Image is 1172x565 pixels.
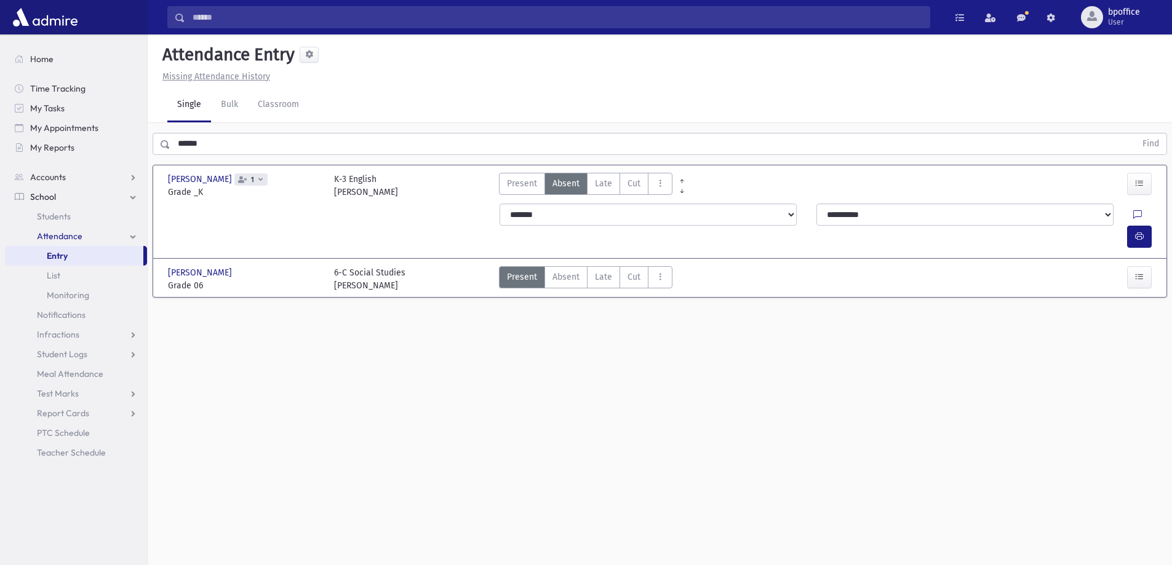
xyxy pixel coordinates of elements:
[47,290,89,301] span: Monitoring
[5,344,147,364] a: Student Logs
[1108,7,1140,17] span: bpoffice
[37,329,79,340] span: Infractions
[1135,133,1166,154] button: Find
[5,443,147,462] a: Teacher Schedule
[334,173,398,199] div: K-3 English [PERSON_NAME]
[5,325,147,344] a: Infractions
[5,246,143,266] a: Entry
[185,6,930,28] input: Search
[5,403,147,423] a: Report Cards
[595,271,612,283] span: Late
[249,176,257,184] span: 1
[248,88,309,122] a: Classroom
[168,186,322,199] span: Grade _K
[628,177,640,190] span: Cut
[334,266,405,292] div: 6-C Social Studies [PERSON_NAME]
[5,138,147,157] a: My Reports
[30,83,86,94] span: Time Tracking
[37,368,103,379] span: Meal Attendance
[507,271,537,283] span: Present
[628,271,640,283] span: Cut
[5,98,147,118] a: My Tasks
[37,349,87,360] span: Student Logs
[5,49,147,69] a: Home
[47,250,68,261] span: Entry
[5,167,147,187] a: Accounts
[30,103,65,114] span: My Tasks
[37,408,89,419] span: Report Cards
[30,53,54,65] span: Home
[30,142,74,153] span: My Reports
[47,270,60,281] span: List
[37,309,86,320] span: Notifications
[30,122,98,133] span: My Appointments
[168,279,322,292] span: Grade 06
[5,79,147,98] a: Time Tracking
[37,447,106,458] span: Teacher Schedule
[30,172,66,183] span: Accounts
[37,427,90,438] span: PTC Schedule
[1108,17,1140,27] span: User
[168,173,234,186] span: [PERSON_NAME]
[5,384,147,403] a: Test Marks
[5,266,147,285] a: List
[167,88,211,122] a: Single
[157,44,295,65] h5: Attendance Entry
[5,285,147,305] a: Monitoring
[5,364,147,384] a: Meal Attendance
[37,211,71,222] span: Students
[10,5,81,30] img: AdmirePro
[157,71,270,82] a: Missing Attendance History
[552,177,580,190] span: Absent
[595,177,612,190] span: Late
[30,191,56,202] span: School
[5,423,147,443] a: PTC Schedule
[5,207,147,226] a: Students
[5,226,147,246] a: Attendance
[5,118,147,138] a: My Appointments
[168,266,234,279] span: [PERSON_NAME]
[507,177,537,190] span: Present
[499,266,672,292] div: AttTypes
[5,187,147,207] a: School
[37,231,82,242] span: Attendance
[162,71,270,82] u: Missing Attendance History
[499,173,672,199] div: AttTypes
[211,88,248,122] a: Bulk
[37,388,79,399] span: Test Marks
[5,305,147,325] a: Notifications
[552,271,580,283] span: Absent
